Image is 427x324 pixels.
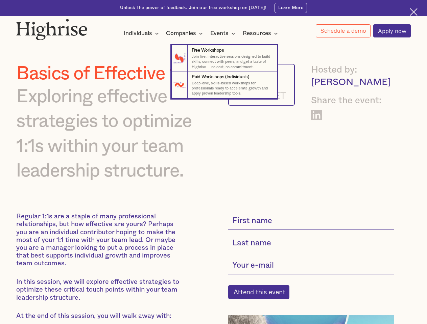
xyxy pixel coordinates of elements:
[228,285,290,299] input: Attend this event
[228,258,394,275] input: Your e-mail
[228,213,394,230] input: First name
[228,213,394,299] form: current-single-event-subscribe-form
[316,24,371,37] a: Schedule a demo
[210,29,237,37] div: Events
[16,278,180,302] p: In this session, we will explore effective strategies to optimize these critical touch points wit...
[16,19,88,40] img: Highrise logo
[410,8,418,16] img: Cross icon
[16,84,211,184] div: Exploring effective strategies to optimize 1:1s within your team leadership structure.
[210,29,229,37] div: Events
[16,213,180,268] p: Regular 1:1s are a staple of many professional relationships, but how effective are yours? Perhap...
[243,29,271,37] div: Resources
[311,94,394,107] div: Share the event:
[16,312,180,320] p: At the end of this session, you will walk away with:
[171,72,277,99] a: Paid Workshops (Individuals)Deep-dive, skills-based workshops for professionals ready to accelera...
[124,29,161,37] div: Individuals
[166,29,205,37] div: Companies
[236,90,288,101] div: 4 - 5 PM ET
[228,235,394,252] input: Last name
[171,45,277,72] a: Free WorkshopsJoin live, interactive sessions designed to build skills, connect with peers, and g...
[10,34,416,98] nav: Events
[275,3,307,13] a: Learn More
[124,29,152,37] div: Individuals
[166,29,196,37] div: Companies
[373,24,411,37] a: Apply now
[243,29,280,37] div: Resources
[192,54,271,70] p: Join live, interactive sessions designed to build skills, connect with peers, and get a taste of ...
[192,47,224,54] div: Free Workshops
[192,81,271,96] p: Deep-dive, skills-based workshops for professionals ready to accelerate growth and apply proven l...
[192,74,249,80] div: Paid Workshops (Individuals)
[120,5,267,11] div: Unlock the power of feedback. Join our free workshop on [DATE]!
[311,110,322,120] a: Share on LinkedIn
